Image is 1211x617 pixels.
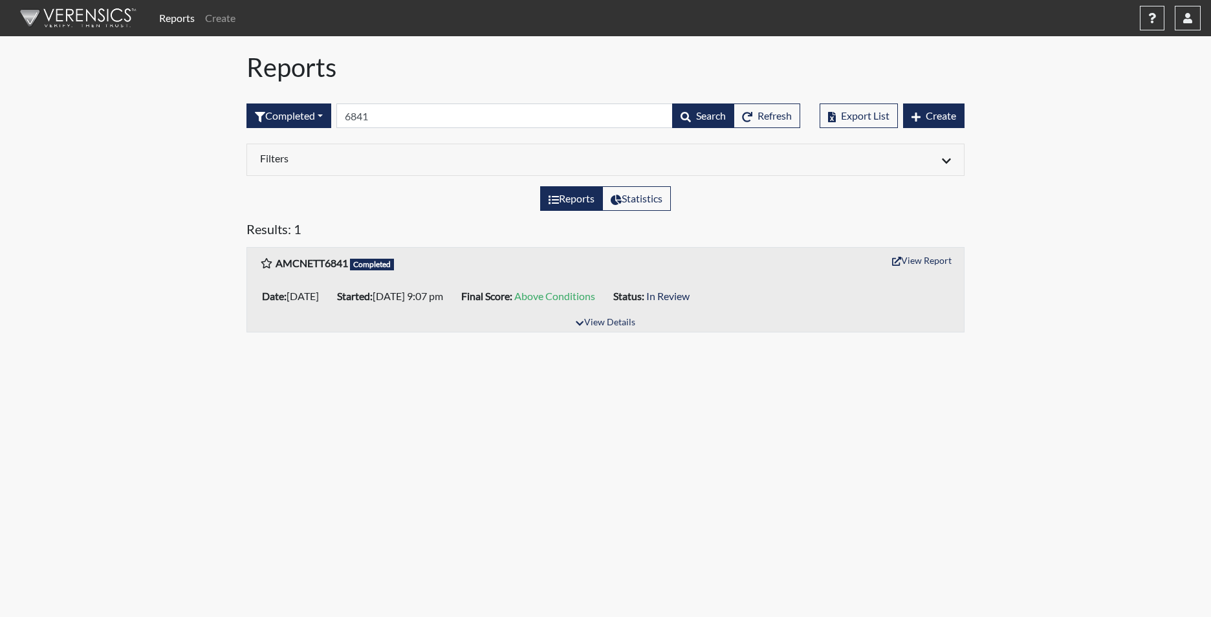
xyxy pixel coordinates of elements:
label: View the list of reports [540,186,603,211]
label: View statistics about completed interviews [602,186,671,211]
b: Date: [262,290,287,302]
span: Create [926,109,956,122]
button: Create [903,103,965,128]
div: Filter by interview status [246,103,331,128]
button: Search [672,103,734,128]
b: Final Score: [461,290,512,302]
button: View Report [886,250,957,270]
a: Create [200,5,241,31]
span: Export List [841,109,889,122]
button: Export List [820,103,898,128]
li: [DATE] [257,286,332,307]
b: Started: [337,290,373,302]
input: Search by Registration ID, Interview Number, or Investigation Name. [336,103,673,128]
span: Completed [350,259,394,270]
h6: Filters [260,152,596,164]
h5: Results: 1 [246,221,965,242]
h1: Reports [246,52,965,83]
span: Refresh [758,109,792,122]
li: [DATE] 9:07 pm [332,286,456,307]
button: Completed [246,103,331,128]
span: In Review [646,290,690,302]
span: Above Conditions [514,290,595,302]
b: Status: [613,290,644,302]
button: Refresh [734,103,800,128]
button: View Details [570,314,640,332]
a: Reports [154,5,200,31]
b: AMCNETT6841 [276,257,348,269]
span: Search [696,109,726,122]
div: Click to expand/collapse filters [250,152,961,168]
